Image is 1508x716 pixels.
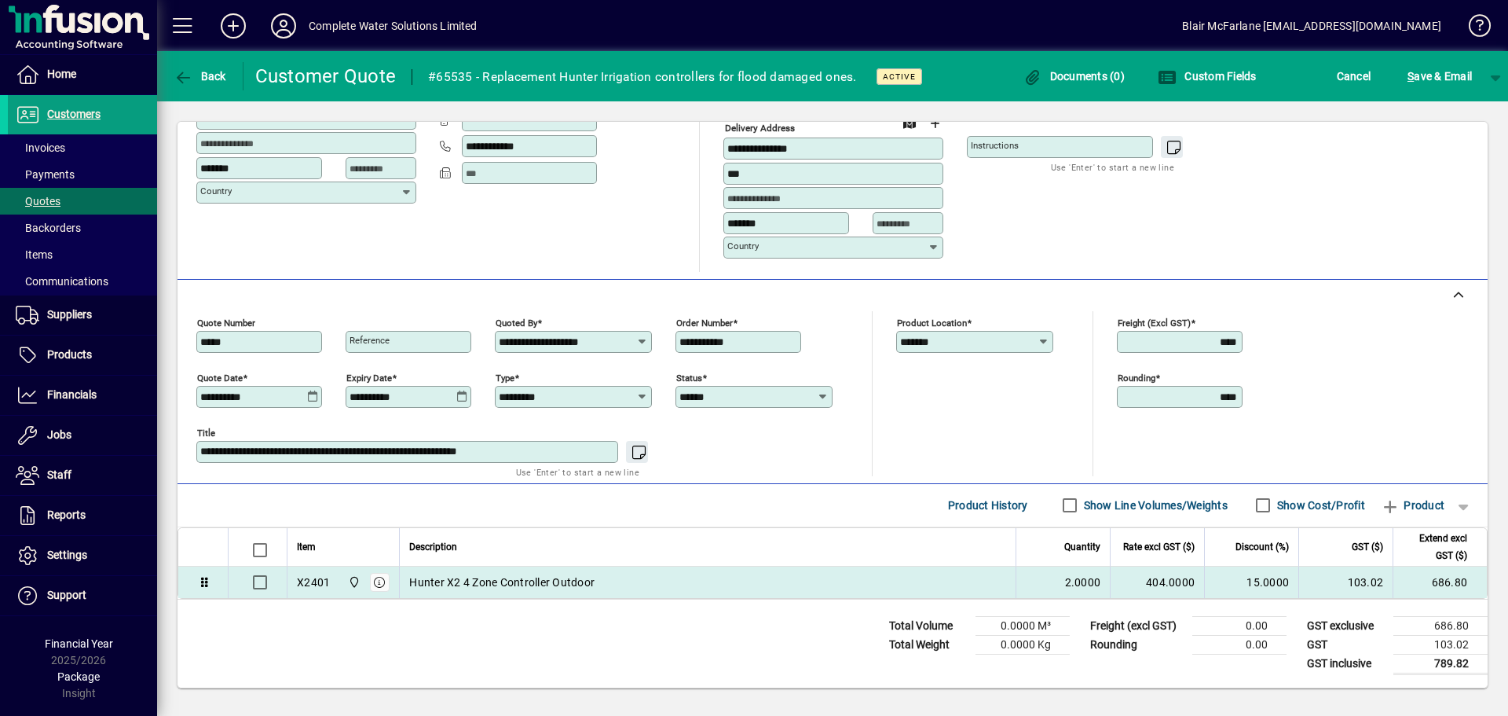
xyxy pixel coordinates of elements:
[883,72,916,82] span: Active
[975,635,1070,654] td: 0.0000 Kg
[297,538,316,556] span: Item
[496,317,537,328] mat-label: Quoted by
[971,140,1019,151] mat-label: Instructions
[922,111,947,136] button: Choose address
[1081,498,1228,513] label: Show Line Volumes/Weights
[197,372,243,383] mat-label: Quote date
[1204,567,1298,598] td: 15.0000
[16,168,75,181] span: Payments
[1118,317,1191,328] mat-label: Freight (excl GST)
[1235,538,1289,556] span: Discount (%)
[16,248,53,261] span: Items
[297,575,330,590] div: X2401
[47,468,71,481] span: Staff
[8,536,157,575] a: Settings
[8,241,157,268] a: Items
[1023,70,1125,83] span: Documents (0)
[47,308,92,321] span: Suppliers
[344,574,362,591] span: Motueka
[516,463,639,481] mat-hint: Use 'Enter' to start a new line
[255,64,397,89] div: Customer Quote
[47,509,86,521] span: Reports
[676,317,733,328] mat-label: Order number
[1019,62,1129,90] button: Documents (0)
[1407,70,1414,83] span: S
[350,335,390,346] mat-label: Reference
[16,275,108,288] span: Communications
[881,635,975,654] td: Total Weight
[16,222,81,234] span: Backorders
[47,428,71,441] span: Jobs
[897,317,967,328] mat-label: Product location
[727,241,759,252] mat-label: Country
[1182,13,1441,39] div: Blair McFarlane [EMAIL_ADDRESS][DOMAIN_NAME]
[409,538,457,556] span: Description
[1065,575,1101,590] span: 2.0000
[1158,70,1257,83] span: Custom Fields
[897,110,922,135] a: View on map
[1393,567,1487,598] td: 686.80
[8,576,157,615] a: Support
[428,64,857,90] div: #65535 - Replacement Hunter Irrigation controllers for flood damaged ones.
[881,616,975,635] td: Total Volume
[258,12,309,40] button: Profile
[1393,654,1488,674] td: 789.82
[1373,491,1452,520] button: Product
[1123,538,1195,556] span: Rate excl GST ($)
[1393,635,1488,654] td: 103.02
[8,456,157,495] a: Staff
[1393,616,1488,635] td: 686.80
[1333,62,1375,90] button: Cancel
[1082,616,1192,635] td: Freight (excl GST)
[975,616,1070,635] td: 0.0000 M³
[8,416,157,455] a: Jobs
[1082,635,1192,654] td: Rounding
[1192,635,1287,654] td: 0.00
[170,62,230,90] button: Back
[157,62,243,90] app-page-header-button: Back
[1118,372,1155,383] mat-label: Rounding
[1352,538,1383,556] span: GST ($)
[8,296,157,335] a: Suppliers
[1299,616,1393,635] td: GST exclusive
[1192,616,1287,635] td: 0.00
[1299,654,1393,674] td: GST inclusive
[1064,538,1100,556] span: Quantity
[1154,62,1261,90] button: Custom Fields
[197,317,255,328] mat-label: Quote number
[47,348,92,361] span: Products
[8,161,157,188] a: Payments
[1381,493,1444,518] span: Product
[16,141,65,154] span: Invoices
[1120,575,1195,590] div: 404.0000
[45,637,113,650] span: Financial Year
[8,55,157,94] a: Home
[8,134,157,161] a: Invoices
[8,376,157,415] a: Financials
[942,491,1034,520] button: Product History
[1403,530,1467,564] span: Extend excl GST ($)
[47,68,76,80] span: Home
[47,549,87,561] span: Settings
[1299,635,1393,654] td: GST
[16,195,60,207] span: Quotes
[1400,62,1480,90] button: Save & Email
[8,268,157,295] a: Communications
[1407,64,1472,89] span: ave & Email
[57,670,100,683] span: Package
[309,13,478,39] div: Complete Water Solutions Limited
[47,388,97,401] span: Financials
[948,493,1028,518] span: Product History
[47,108,101,120] span: Customers
[8,215,157,241] a: Backorders
[496,372,514,383] mat-label: Type
[8,336,157,375] a: Products
[8,188,157,215] a: Quotes
[409,575,595,590] span: Hunter X2 4 Zone Controller Outdoor
[200,185,232,196] mat-label: Country
[346,372,392,383] mat-label: Expiry date
[1274,498,1365,513] label: Show Cost/Profit
[47,589,86,601] span: Support
[1051,158,1174,176] mat-hint: Use 'Enter' to start a new line
[1457,3,1488,54] a: Knowledge Base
